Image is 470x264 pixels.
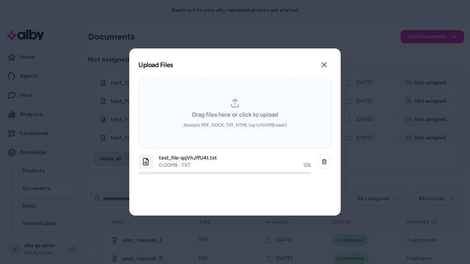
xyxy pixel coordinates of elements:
div: dropzone [138,78,332,148]
li: dropzone-file-list-item [138,151,332,177]
p: test_file-qqVhJffU4t.txt [159,154,311,162]
div: 0 % [304,162,311,169]
h2: Upload Files [138,62,173,68]
ol: dropzone-file-list [138,151,332,206]
span: Drag files here or click to upload [192,110,278,119]
p: 0.00 MB · TXT [159,162,191,169]
span: Accepts PDF, DOCX, TXT, HTML (up to 100 MB each) [184,122,287,128]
